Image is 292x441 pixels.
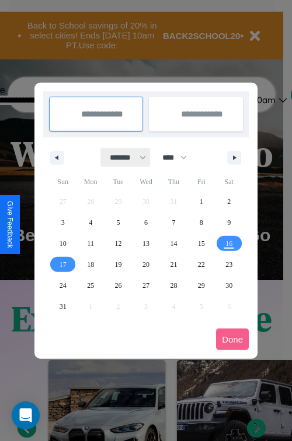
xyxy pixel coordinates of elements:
[60,233,67,254] span: 10
[61,212,65,233] span: 3
[77,254,104,275] button: 18
[142,254,150,275] span: 20
[187,212,215,233] button: 8
[160,254,187,275] button: 21
[117,212,120,233] span: 5
[132,233,159,254] button: 13
[77,172,104,191] span: Mon
[216,329,249,350] button: Done
[198,233,205,254] span: 15
[49,296,77,317] button: 31
[187,275,215,296] button: 29
[215,275,243,296] button: 30
[60,254,67,275] span: 17
[87,254,94,275] span: 18
[115,233,122,254] span: 12
[49,233,77,254] button: 10
[115,275,122,296] span: 26
[87,275,94,296] span: 25
[187,254,215,275] button: 22
[77,233,104,254] button: 11
[170,275,177,296] span: 28
[160,172,187,191] span: Thu
[77,275,104,296] button: 25
[225,275,232,296] span: 30
[49,254,77,275] button: 17
[215,191,243,212] button: 2
[87,233,94,254] span: 11
[198,275,205,296] span: 29
[187,172,215,191] span: Fri
[60,296,67,317] span: 31
[187,191,215,212] button: 1
[160,212,187,233] button: 7
[215,172,243,191] span: Sat
[132,275,159,296] button: 27
[170,254,177,275] span: 21
[142,275,150,296] span: 27
[160,275,187,296] button: 28
[6,201,14,248] div: Give Feedback
[144,212,148,233] span: 6
[225,254,232,275] span: 23
[105,254,132,275] button: 19
[215,254,243,275] button: 23
[12,401,40,429] div: Open Intercom Messenger
[200,212,203,233] span: 8
[227,212,231,233] span: 9
[49,172,77,191] span: Sun
[49,275,77,296] button: 24
[227,191,231,212] span: 2
[200,191,203,212] span: 1
[198,254,205,275] span: 22
[49,212,77,233] button: 3
[187,233,215,254] button: 15
[132,254,159,275] button: 20
[105,172,132,191] span: Tue
[215,233,243,254] button: 16
[225,233,232,254] span: 16
[215,212,243,233] button: 9
[105,275,132,296] button: 26
[160,233,187,254] button: 14
[105,212,132,233] button: 5
[172,212,175,233] span: 7
[132,172,159,191] span: Wed
[132,212,159,233] button: 6
[77,212,104,233] button: 4
[89,212,92,233] span: 4
[60,275,67,296] span: 24
[142,233,150,254] span: 13
[105,233,132,254] button: 12
[115,254,122,275] span: 19
[170,233,177,254] span: 14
